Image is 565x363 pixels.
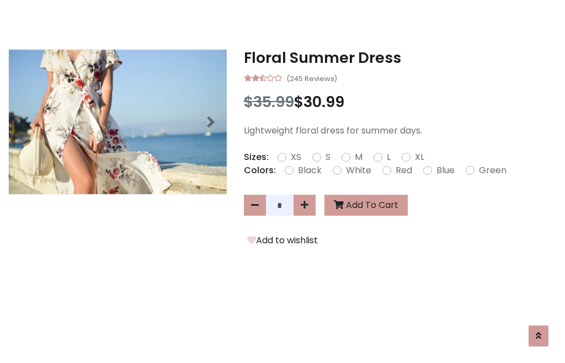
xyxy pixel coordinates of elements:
small: (245 Reviews) [286,71,337,84]
label: L [387,151,391,164]
label: Blue [436,164,455,177]
button: Add to wishlist [244,233,321,248]
p: Lightweight floral dress for summer days. [244,124,557,137]
label: White [346,164,371,177]
span: $35.99 [244,92,294,112]
label: S [326,151,331,164]
label: XL [415,151,424,164]
label: Red [396,164,412,177]
label: Black [298,164,322,177]
h3: $ [244,93,557,111]
label: Green [479,164,507,177]
h3: Floral Summer Dress [244,49,557,67]
p: Sizes: [244,151,269,164]
img: Image [9,50,227,194]
label: XS [291,151,301,164]
p: Colors: [244,164,276,177]
span: 30.99 [303,92,344,112]
label: M [355,151,363,164]
button: Add To Cart [324,195,408,216]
